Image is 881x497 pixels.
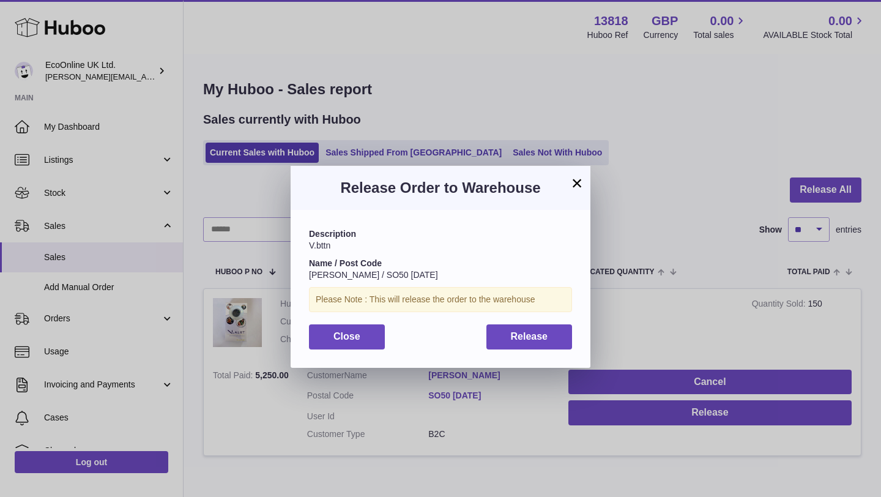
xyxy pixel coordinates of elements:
button: Release [486,324,573,349]
h3: Release Order to Warehouse [309,178,572,198]
strong: Name / Post Code [309,258,382,268]
div: Please Note : This will release the order to the warehouse [309,287,572,312]
span: V.bttn [309,241,330,250]
span: [PERSON_NAME] / SO50 [DATE] [309,270,438,280]
button: × [570,176,584,190]
span: Release [511,331,548,342]
button: Close [309,324,385,349]
strong: Description [309,229,356,239]
span: Close [333,331,360,342]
